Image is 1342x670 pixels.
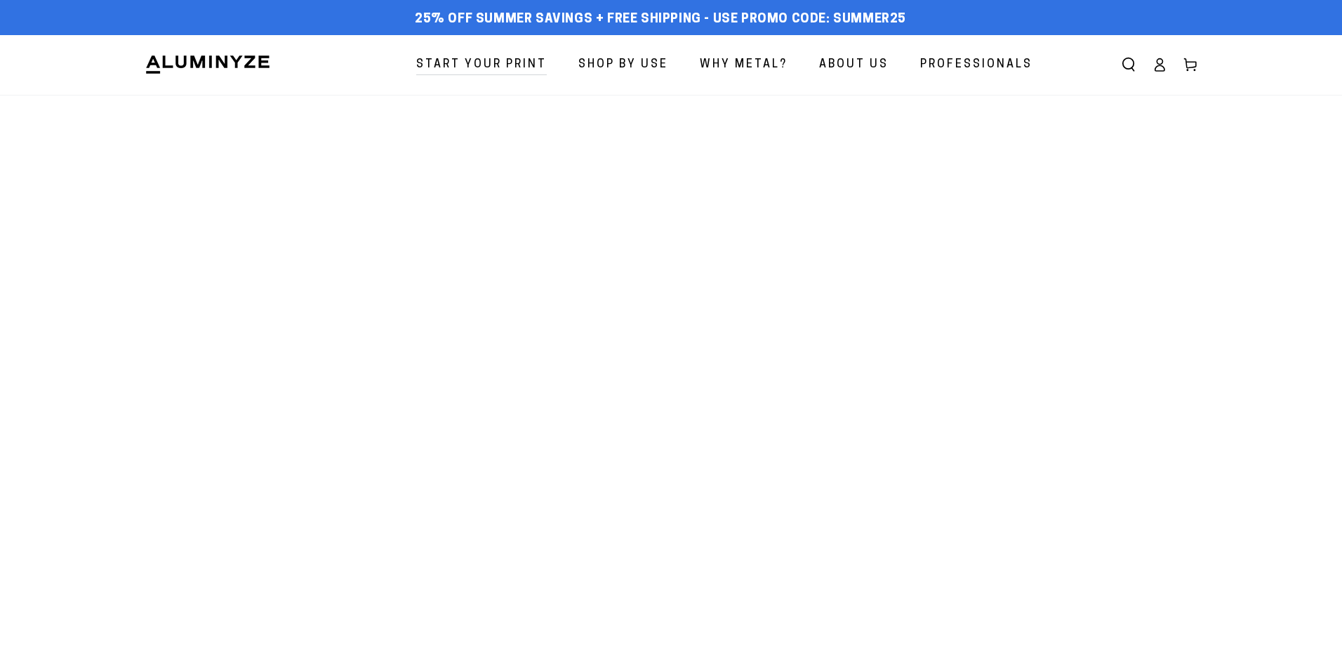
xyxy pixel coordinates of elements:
[416,55,547,75] span: Start Your Print
[700,55,788,75] span: Why Metal?
[415,12,906,27] span: 25% off Summer Savings + Free Shipping - Use Promo Code: SUMMER25
[568,46,679,84] a: Shop By Use
[145,54,271,75] img: Aluminyze
[689,46,798,84] a: Why Metal?
[809,46,899,84] a: About Us
[1113,49,1144,80] summary: Search our site
[578,55,668,75] span: Shop By Use
[819,55,889,75] span: About Us
[406,46,557,84] a: Start Your Print
[910,46,1043,84] a: Professionals
[920,55,1032,75] span: Professionals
